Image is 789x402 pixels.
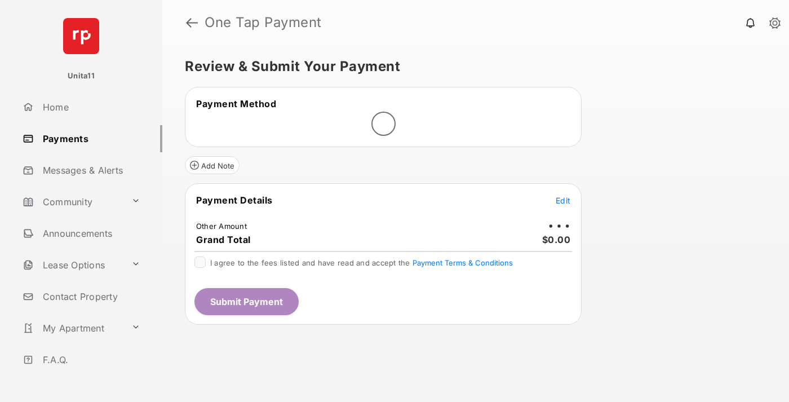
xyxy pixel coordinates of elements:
a: Community [18,188,127,215]
strong: One Tap Payment [205,16,322,29]
span: I agree to the fees listed and have read and accept the [210,258,513,267]
a: Home [18,94,162,121]
a: Messages & Alerts [18,157,162,184]
span: Payment Method [196,98,276,109]
button: Submit Payment [194,288,299,315]
a: Lease Options [18,251,127,279]
td: Other Amount [196,221,247,231]
span: Edit [556,196,570,205]
button: Edit [556,195,570,206]
a: F.A.Q. [18,346,162,373]
span: $0.00 [542,234,571,245]
img: svg+xml;base64,PHN2ZyB4bWxucz0iaHR0cDovL3d3dy53My5vcmcvMjAwMC9zdmciIHdpZHRoPSI2NCIgaGVpZ2h0PSI2NC... [63,18,99,54]
span: Payment Details [196,195,273,206]
button: Add Note [185,156,240,174]
button: I agree to the fees listed and have read and accept the [413,258,513,267]
p: Unita11 [68,70,95,82]
a: My Apartment [18,315,127,342]
a: Contact Property [18,283,162,310]
span: Grand Total [196,234,251,245]
a: Payments [18,125,162,152]
a: Announcements [18,220,162,247]
h5: Review & Submit Your Payment [185,60,757,73]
